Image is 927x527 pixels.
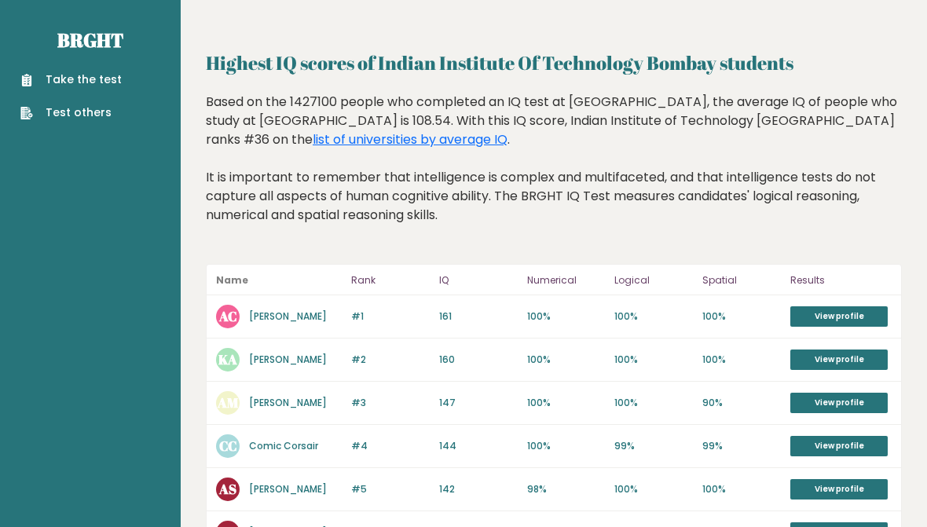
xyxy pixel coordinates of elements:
[790,393,888,413] a: View profile
[218,480,236,498] text: AS
[439,439,518,453] p: 144
[439,309,518,324] p: 161
[439,271,518,290] p: IQ
[702,396,781,410] p: 90%
[249,482,327,496] a: [PERSON_NAME]
[790,479,888,500] a: View profile
[218,350,237,368] text: KA
[527,396,606,410] p: 100%
[20,104,122,121] a: Test others
[614,482,693,496] p: 100%
[351,439,430,453] p: #4
[206,49,902,77] h2: Highest IQ scores of Indian Institute Of Technology Bombay students
[702,353,781,367] p: 100%
[527,482,606,496] p: 98%
[351,271,430,290] p: Rank
[249,439,318,452] a: Comic Corsair
[249,396,327,409] a: [PERSON_NAME]
[219,437,237,455] text: CC
[527,271,606,290] p: Numerical
[614,309,693,324] p: 100%
[702,271,781,290] p: Spatial
[614,439,693,453] p: 99%
[702,309,781,324] p: 100%
[313,130,507,148] a: list of universities by average IQ
[614,353,693,367] p: 100%
[351,482,430,496] p: #5
[351,353,430,367] p: #2
[249,309,327,323] a: [PERSON_NAME]
[614,396,693,410] p: 100%
[702,482,781,496] p: 100%
[218,307,237,325] text: AC
[790,350,888,370] a: View profile
[351,309,430,324] p: #1
[790,306,888,327] a: View profile
[20,71,122,88] a: Take the test
[216,273,248,287] b: Name
[614,271,693,290] p: Logical
[439,482,518,496] p: 142
[249,353,327,366] a: [PERSON_NAME]
[217,393,239,412] text: AM
[790,436,888,456] a: View profile
[527,439,606,453] p: 100%
[206,93,902,248] div: Based on the 1427100 people who completed an IQ test at [GEOGRAPHIC_DATA], the average IQ of peop...
[527,353,606,367] p: 100%
[527,309,606,324] p: 100%
[702,439,781,453] p: 99%
[439,396,518,410] p: 147
[351,396,430,410] p: #3
[790,271,892,290] p: Results
[57,27,123,53] a: Brght
[439,353,518,367] p: 160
